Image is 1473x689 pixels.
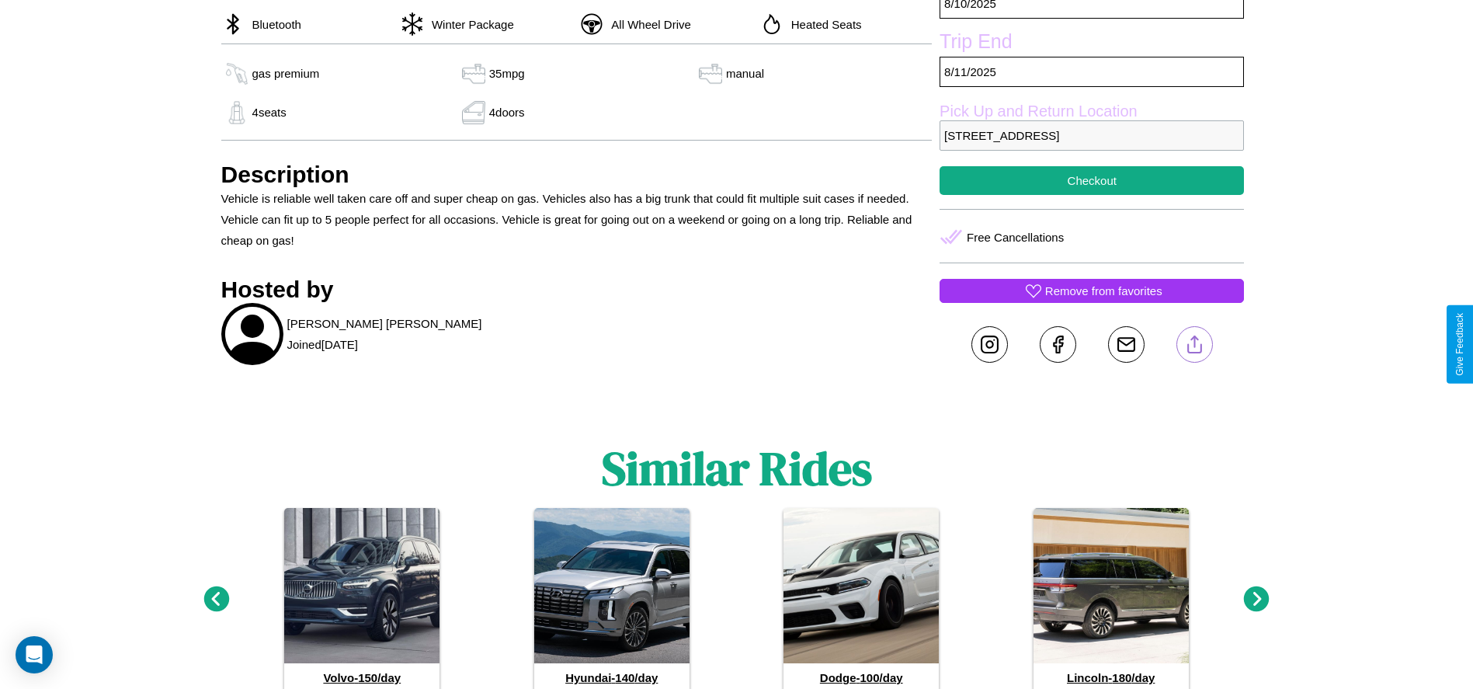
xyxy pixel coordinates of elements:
p: Winter Package [424,14,514,35]
p: [STREET_ADDRESS] [940,120,1244,151]
h3: Description [221,162,933,188]
img: gas [458,62,489,85]
label: Trip End [940,30,1244,57]
button: Checkout [940,166,1244,195]
p: Heated Seats [783,14,862,35]
p: Bluetooth [245,14,301,35]
p: Remove from favorites [1045,280,1162,301]
p: Free Cancellations [967,227,1064,248]
p: 4 doors [489,102,525,123]
p: All Wheel Drive [603,14,691,35]
h3: Hosted by [221,277,933,303]
img: gas [458,101,489,124]
p: Joined [DATE] [287,334,358,355]
p: [PERSON_NAME] [PERSON_NAME] [287,313,482,334]
img: gas [221,62,252,85]
h1: Similar Rides [602,437,872,500]
img: gas [695,62,726,85]
img: gas [221,101,252,124]
p: 4 seats [252,102,287,123]
p: 8 / 11 / 2025 [940,57,1244,87]
p: Vehicle is reliable well taken care off and super cheap on gas. Vehicles also has a big trunk tha... [221,188,933,251]
p: manual [726,63,764,84]
label: Pick Up and Return Location [940,103,1244,120]
p: 35 mpg [489,63,525,84]
div: Give Feedback [1454,313,1465,376]
div: Open Intercom Messenger [16,636,53,673]
button: Remove from favorites [940,279,1244,303]
p: gas premium [252,63,320,84]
